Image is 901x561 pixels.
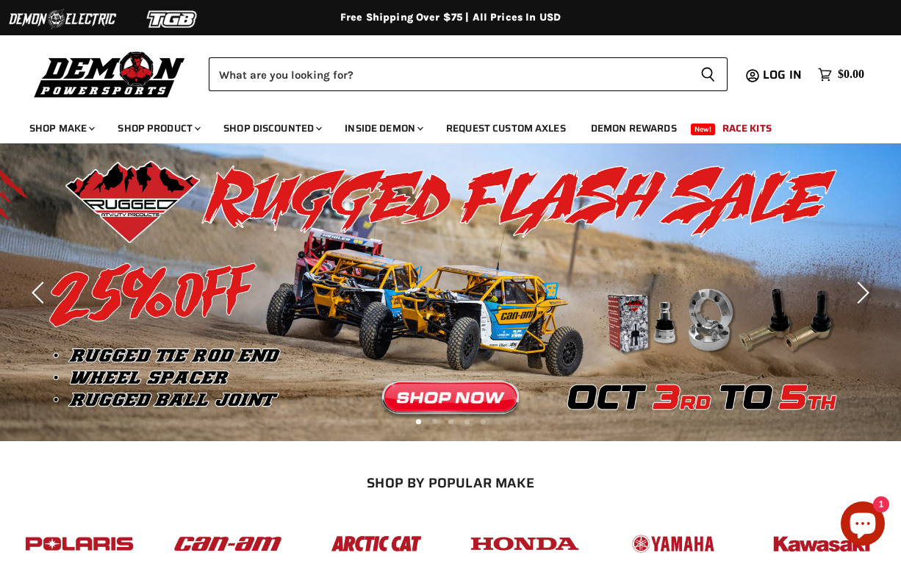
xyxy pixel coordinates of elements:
li: Page dot 2 [432,419,437,424]
h2: SHOP BY POPULAR MAKE [18,475,883,490]
button: Previous [26,278,55,307]
a: Shop Discounted [212,113,331,143]
li: Page dot 4 [464,419,470,424]
a: Inside Demon [334,113,432,143]
img: Demon Electric Logo 2 [7,5,118,33]
a: $0.00 [811,64,872,85]
span: Log in [763,65,802,84]
a: Shop Product [107,113,209,143]
a: Demon Rewards [580,113,688,143]
input: Search [209,57,689,91]
li: Page dot 1 [416,419,421,424]
img: Demon Powersports [29,48,190,100]
a: Shop Make [18,113,104,143]
li: Page dot 5 [481,419,486,424]
a: Log in [756,68,811,82]
button: Search [689,57,728,91]
li: Page dot 3 [448,419,453,424]
a: Race Kits [711,113,783,143]
ul: Main menu [18,107,861,143]
inbox-online-store-chat: Shopify online store chat [836,501,889,549]
form: Product [209,57,728,91]
a: Request Custom Axles [435,113,577,143]
span: New! [691,124,716,135]
img: TGB Logo 2 [118,5,228,33]
span: $0.00 [838,68,864,82]
button: Next [846,278,875,307]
